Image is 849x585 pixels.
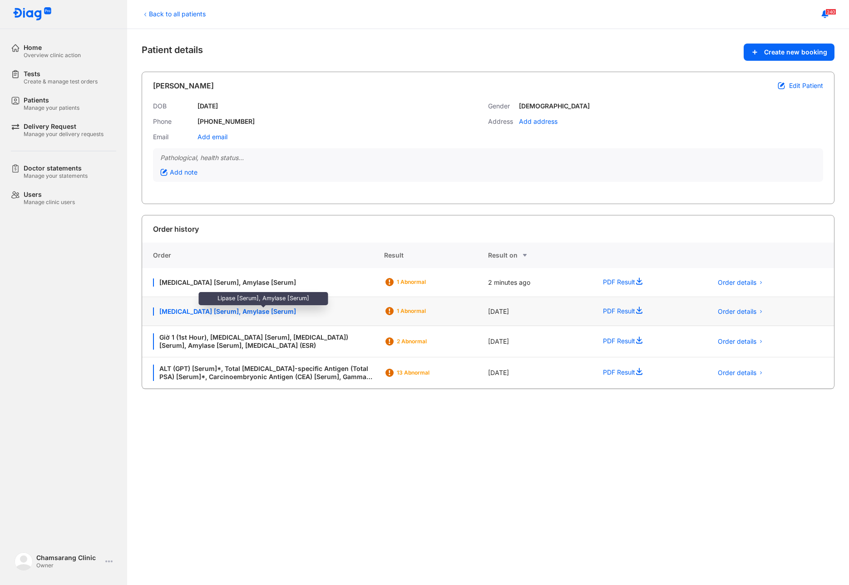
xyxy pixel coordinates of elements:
[153,117,194,126] div: Phone
[24,199,75,206] div: Manage clinic users
[488,250,592,261] div: Result on
[153,365,373,381] div: ALT (GPT) [Serum]*, Total [MEDICAL_DATA]-specific Antigen (Total PSA) [Serum]*, Carcinoembryonic ...
[24,131,104,138] div: Manage your delivery requests
[142,9,206,19] div: Back to all patients
[397,369,469,376] div: 13 Abnormal
[142,243,384,268] div: Order
[15,552,33,570] img: logo
[153,278,373,287] div: [MEDICAL_DATA] [Serum], Amylase [Serum]
[712,305,769,318] button: Order details
[718,278,756,287] span: Order details
[160,154,816,162] div: Pathological, health status...
[13,7,52,21] img: logo
[153,102,194,110] div: DOB
[153,224,199,234] div: Order history
[153,307,373,316] div: [MEDICAL_DATA] [Serum], Amylase [Serum]
[197,117,255,126] div: [PHONE_NUMBER]
[592,357,701,389] div: PDF Result
[24,78,98,85] div: Create & manage test orders
[592,297,701,326] div: PDF Result
[153,333,373,350] div: Giờ 1 (1st Hour), [MEDICAL_DATA] [Serum], [MEDICAL_DATA]) [Serum], Amylase [Serum], [MEDICAL_DATA...
[397,338,469,345] div: 2 Abnormal
[153,80,214,91] div: [PERSON_NAME]
[24,172,88,180] div: Manage your statements
[24,96,79,104] div: Patients
[825,9,836,15] span: 240
[24,164,88,172] div: Doctor statements
[24,190,75,199] div: Users
[24,104,79,112] div: Manage your patients
[488,102,515,110] div: Gender
[488,297,592,326] div: [DATE]
[397,307,469,315] div: 1 Abnormal
[36,562,102,569] div: Owner
[519,102,590,110] div: [DEMOGRAPHIC_DATA]
[24,44,81,52] div: Home
[488,268,592,297] div: 2 minutes ago
[142,44,834,61] div: Patient details
[153,133,194,141] div: Email
[160,168,197,176] div: Add note
[592,268,701,297] div: PDF Result
[712,276,769,289] button: Order details
[764,48,827,56] span: Create new booking
[24,70,98,78] div: Tests
[36,554,102,562] div: Chamsarang Clinic
[519,117,558,126] div: Add address
[718,307,756,316] span: Order details
[488,357,592,389] div: [DATE]
[488,117,515,126] div: Address
[712,366,769,380] button: Order details
[384,243,488,268] div: Result
[592,326,701,357] div: PDF Result
[397,278,469,286] div: 1 Abnormal
[488,326,592,357] div: [DATE]
[24,52,81,59] div: Overview clinic action
[789,82,823,90] span: Edit Patient
[718,369,756,377] span: Order details
[197,102,218,110] div: [DATE]
[744,44,834,61] button: Create new booking
[712,335,769,348] button: Order details
[718,337,756,346] span: Order details
[24,122,104,131] div: Delivery Request
[197,133,227,141] div: Add email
